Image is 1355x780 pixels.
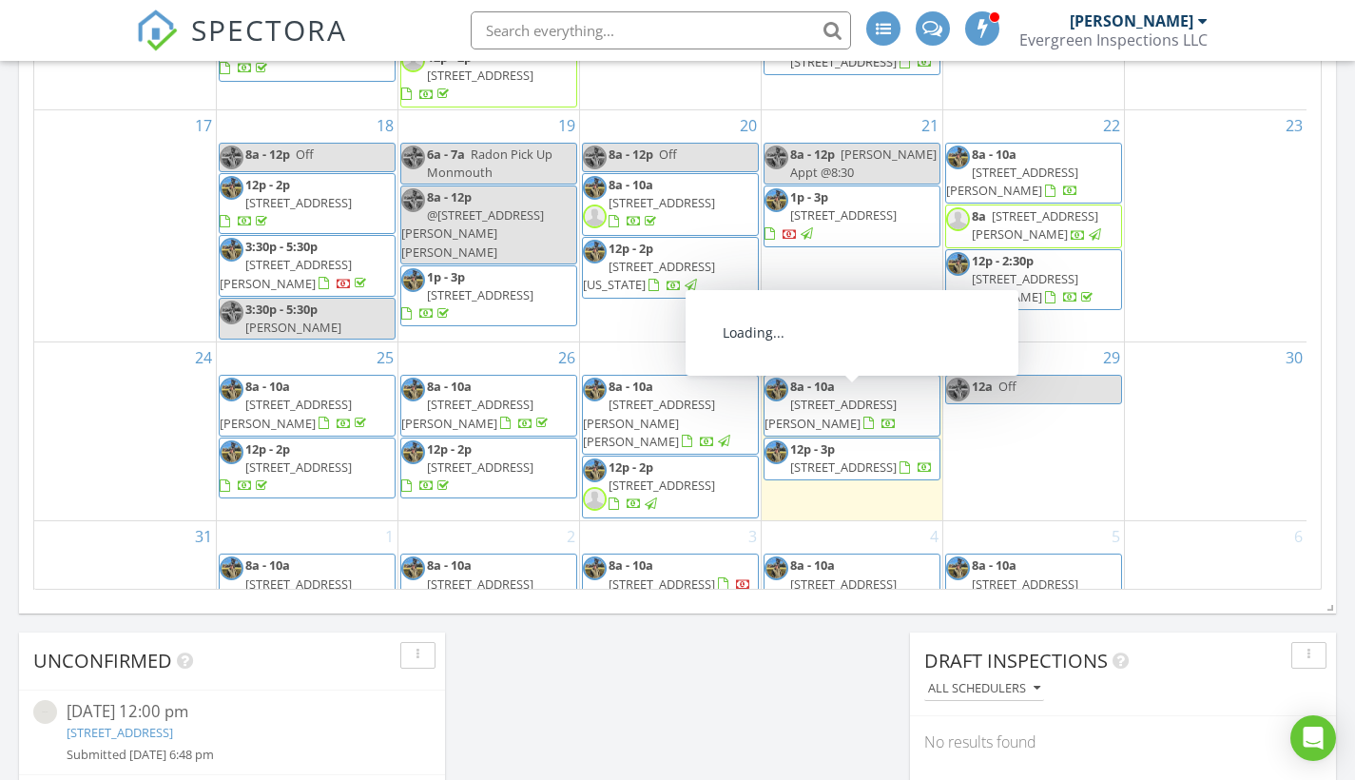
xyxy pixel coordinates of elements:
td: Go to August 21, 2025 [762,109,943,341]
img: 20221103_090710.jpg [401,268,425,292]
span: [STREET_ADDRESS][PERSON_NAME][PERSON_NAME] [946,575,1078,629]
td: Go to August 29, 2025 [943,342,1125,521]
a: 8a - 10a [STREET_ADDRESS] [582,173,759,236]
a: 12p - 2p [STREET_ADDRESS] [220,440,352,494]
td: Go to August 31, 2025 [34,521,216,698]
span: 8a - 10a [972,146,1016,163]
a: 12p - 2p [STREET_ADDRESS] [400,46,577,107]
a: 8a - 10a [STREET_ADDRESS][PERSON_NAME][PERSON_NAME] [945,554,1122,634]
img: 20221103_090710.jpg [583,556,607,580]
td: Go to September 2, 2025 [397,521,579,698]
a: 8a - 10a [STREET_ADDRESS][PERSON_NAME][PERSON_NAME] [946,556,1078,629]
a: 12p - 2p [STREET_ADDRESS] [400,438,577,499]
div: Evergreen Inspections LLC [1019,30,1208,49]
a: 12p - 2p [STREET_ADDRESS] [582,456,759,518]
a: Go to August 27, 2025 [736,342,761,373]
a: 8a - 10a [STREET_ADDRESS] [609,176,715,229]
span: 12p - 2p [609,240,653,257]
a: 8a - 10a [STREET_ADDRESS][PERSON_NAME][PERSON_NAME] [400,554,577,634]
span: 1p - 3p [427,268,465,285]
span: Unconfirmed [33,648,172,673]
td: Go to August 18, 2025 [216,109,397,341]
a: 8a - 10a [STREET_ADDRESS][PERSON_NAME] [220,378,370,431]
div: Open Intercom Messenger [1290,715,1336,761]
a: Go to September 5, 2025 [1108,521,1124,552]
a: 8a [STREET_ADDRESS][PERSON_NAME] [972,207,1104,243]
img: 20221103_090710.jpg [220,176,243,200]
a: 12p - 2p [STREET_ADDRESS] [220,176,352,229]
span: [STREET_ADDRESS][PERSON_NAME] [220,256,352,291]
span: [STREET_ADDRESS] [790,206,897,224]
a: 8a - 10a [STREET_ADDRESS][PERSON_NAME][PERSON_NAME] [401,556,533,629]
a: 12p - 2p [STREET_ADDRESS] [401,49,533,102]
span: 8a - 10a [427,556,472,574]
img: 20221103_090710.jpg [401,556,425,580]
img: 20221103_090710.jpg [583,458,607,482]
a: 8a - 10a [STREET_ADDRESS][PERSON_NAME] [765,556,897,610]
a: Go to September 3, 2025 [745,521,761,552]
button: All schedulers [924,676,1044,702]
a: Go to August 18, 2025 [373,110,397,141]
a: 8a - 10a [STREET_ADDRESS][PERSON_NAME] [401,378,552,431]
span: [STREET_ADDRESS] [609,575,715,593]
span: 6a - 7a [427,146,465,163]
a: 1p - 3p [STREET_ADDRESS] [764,185,940,247]
img: 20221103_090710.jpg [765,146,788,169]
a: 12p - 2p [STREET_ADDRESS] [219,173,396,235]
span: 8a - 10a [427,378,472,395]
img: 20221103_090710.jpg [401,440,425,464]
img: 20221103_090710.jpg [220,301,243,324]
a: [DATE] 12:00 pm [STREET_ADDRESS] Submitted [DATE] 6:48 pm [33,700,431,764]
input: Search everything... [471,11,851,49]
span: 3:30p - 5:30p [245,301,318,318]
img: 20221103_090710.jpg [220,378,243,401]
img: 20221103_090710.jpg [220,556,243,580]
a: 1p - 3p [STREET_ADDRESS] [765,188,897,242]
a: 12p - 2p [STREET_ADDRESS][US_STATE] [582,237,759,299]
div: [DATE] 12:00 pm [67,700,397,724]
img: The Best Home Inspection Software - Spectora [136,10,178,51]
span: [STREET_ADDRESS][US_STATE] [583,258,715,293]
a: 8a - 10a [STREET_ADDRESS][PERSON_NAME][PERSON_NAME] [582,375,759,455]
td: Go to August 23, 2025 [1125,109,1307,341]
a: 3:30p - 5:30p [STREET_ADDRESS][PERSON_NAME] [219,235,396,297]
span: Off [296,146,314,163]
a: Go to August 22, 2025 [1099,110,1124,141]
span: 8a - 10a [245,556,290,574]
span: 8a - 12p [790,146,835,163]
span: 12p - 2p [245,440,290,458]
img: 20221103_090710.jpg [946,252,970,276]
a: 8a - 10a [STREET_ADDRESS][PERSON_NAME] [400,375,577,437]
a: 12p - 3p [STREET_ADDRESS] [764,438,940,480]
span: 8a - 10a [790,378,835,395]
td: Go to September 4, 2025 [762,521,943,698]
img: 20221103_090710.jpg [401,378,425,401]
span: 12a [972,378,993,395]
a: Go to September 4, 2025 [926,521,942,552]
div: Submitted [DATE] 6:48 pm [67,746,397,764]
a: 12p - 2p [STREET_ADDRESS] [609,458,715,512]
img: 20221103_090710.jpg [765,556,788,580]
a: Go to August 28, 2025 [918,342,942,373]
a: 8a - 10a [STREET_ADDRESS][PERSON_NAME] [946,146,1078,199]
div: No results found [910,716,1336,768]
a: 8a - 10a [STREET_ADDRESS][PERSON_NAME] [764,554,940,615]
span: 12p - 2p [609,458,653,476]
a: [STREET_ADDRESS] [67,724,173,741]
span: [STREET_ADDRESS][PERSON_NAME] [946,270,1078,305]
a: Go to September 2, 2025 [563,521,579,552]
a: Go to August 19, 2025 [554,110,579,141]
img: default-user-f0147aede5fd5fa78ca7ade42f37bd4542148d508eef1c3d3ea960f66861d68b.jpg [946,207,970,231]
td: Go to August 26, 2025 [397,342,579,521]
a: Go to August 25, 2025 [373,342,397,373]
img: 20221103_090710.jpg [220,146,243,169]
img: 20221103_090710.jpg [220,238,243,262]
div: All schedulers [928,682,1040,695]
span: 8a - 10a [972,556,1016,574]
img: 20221103_090710.jpg [946,146,970,169]
span: [STREET_ADDRESS] [609,477,715,494]
span: 12p - 2p [245,176,290,193]
a: 8a - 10a [STREET_ADDRESS][PERSON_NAME][PERSON_NAME] [220,556,352,629]
img: 20221103_090710.jpg [401,146,425,169]
span: [STREET_ADDRESS] [609,194,715,211]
